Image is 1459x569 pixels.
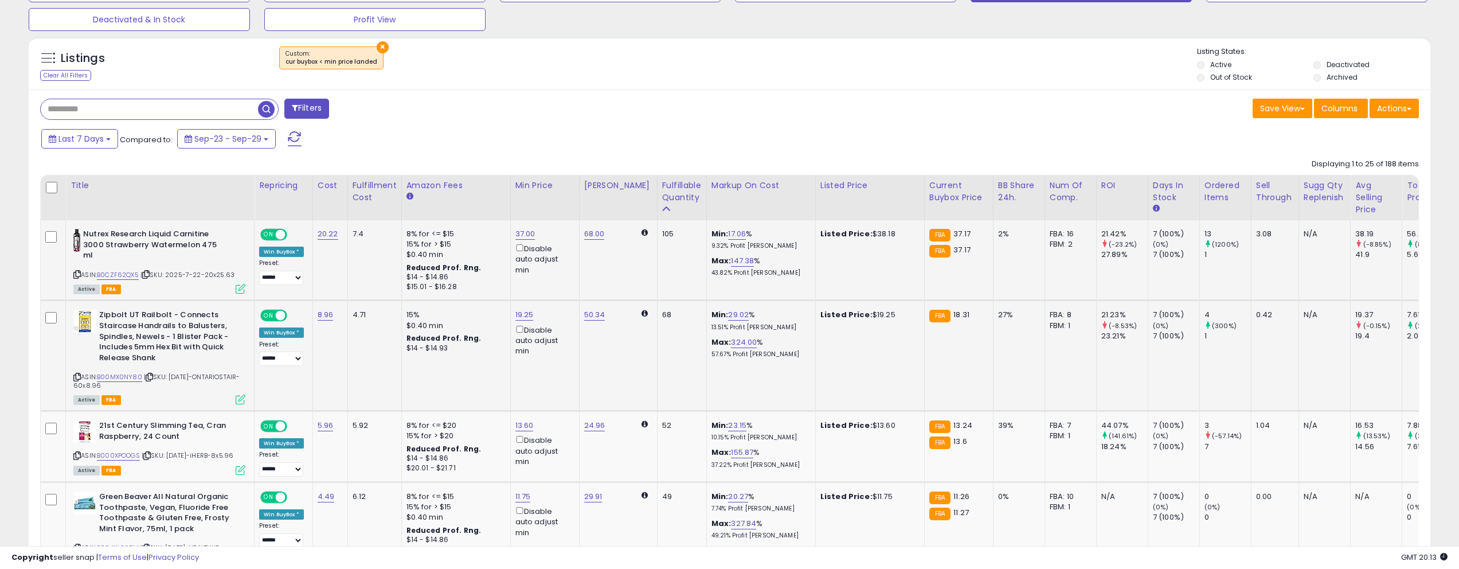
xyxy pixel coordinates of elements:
[1109,321,1137,330] small: (-8.53%)
[1204,502,1221,512] small: (0%)
[662,420,698,431] div: 52
[929,437,950,449] small: FBA
[584,420,605,431] a: 24.96
[953,436,967,447] span: 13.6
[353,229,393,239] div: 7.4
[101,284,121,294] span: FBA
[1312,159,1419,170] div: Displaying 1 to 25 of 188 items
[353,492,393,502] div: 6.12
[41,129,118,149] button: Last 7 Days
[929,229,950,241] small: FBA
[1256,420,1290,431] div: 1.04
[1407,331,1453,341] div: 2.08
[73,466,100,476] span: All listings currently available for purchase on Amazon
[1407,420,1453,431] div: 7.88
[194,133,261,145] span: Sep-23 - Sep-29
[406,229,502,239] div: 8% for <= $15
[515,309,534,321] a: 19.25
[515,491,531,502] a: 11.75
[1407,229,1453,239] div: 56.3
[406,431,502,441] div: 15% for > $20
[820,420,916,431] div: $13.60
[1153,250,1199,260] div: 7 (100%)
[353,310,393,320] div: 4.71
[711,491,729,502] b: Min:
[1204,180,1246,204] div: Ordered Items
[120,134,173,145] span: Compared to:
[1101,331,1148,341] div: 23.21%
[1050,502,1088,512] div: FBM: 1
[99,492,238,537] b: Green Beaver All Natural Organic Toothpaste, Vegan, Fluoride Free Toothpaste & Gluten Free, Frost...
[285,311,304,321] span: OFF
[261,230,276,240] span: ON
[406,454,502,463] div: $14 - $14.86
[73,492,96,515] img: 51cZAsPR40L._SL40_.jpg
[1050,492,1088,502] div: FBA: 10
[728,228,746,240] a: 17.06
[1321,103,1358,114] span: Columns
[1304,229,1342,239] div: N/A
[1204,310,1251,320] div: 4
[259,259,304,285] div: Preset:
[40,70,91,81] div: Clear All Filters
[1304,492,1342,502] div: N/A
[1415,240,1448,249] small: (898.23%)
[711,256,807,277] div: %
[1407,442,1453,452] div: 7.61
[1109,431,1137,441] small: (141.61%)
[953,309,969,320] span: 18.31
[998,420,1036,431] div: 39%
[259,438,304,449] div: Win BuyBox *
[1327,72,1358,82] label: Archived
[731,518,756,529] a: 327.84
[1050,431,1088,441] div: FBM: 1
[73,310,245,403] div: ASIN:
[259,522,304,548] div: Preset:
[711,337,807,358] div: %
[1204,512,1251,523] div: 0
[377,41,389,53] button: ×
[1101,310,1148,320] div: 21.23%
[1153,502,1169,512] small: (0%)
[406,321,502,331] div: $0.40 min
[1153,310,1199,320] div: 7 (100%)
[1153,180,1195,204] div: Days In Stock
[353,180,397,204] div: Fulfillment Cost
[406,420,502,431] div: 8% for <= $20
[73,420,245,474] div: ASIN:
[1204,250,1251,260] div: 1
[1101,420,1148,431] div: 44.07%
[101,395,121,405] span: FBA
[1355,492,1393,502] div: N/A
[929,420,950,433] small: FBA
[1355,180,1397,216] div: Avg Selling Price
[318,420,334,431] a: 5.96
[929,180,988,204] div: Current Buybox Price
[1153,240,1169,249] small: (0%)
[406,502,502,512] div: 15% for > $15
[929,310,950,322] small: FBA
[711,229,807,250] div: %
[953,420,972,431] span: 13.24
[1101,492,1139,502] div: N/A
[706,175,815,220] th: The percentage added to the cost of goods (COGS) that forms the calculator for Min & Max prices.
[1256,492,1290,502] div: 0.00
[662,492,698,502] div: 49
[1153,229,1199,239] div: 7 (100%)
[1212,240,1239,249] small: (1200%)
[406,463,502,473] div: $20.01 - $21.71
[1101,442,1148,452] div: 18.24%
[97,372,142,382] a: B00MX0NY80
[929,508,950,520] small: FBA
[728,309,749,321] a: 29.02
[259,509,304,520] div: Win BuyBox *
[1050,420,1088,431] div: FBA: 7
[1355,442,1402,452] div: 14.56
[728,491,748,502] a: 20.27
[61,50,105,67] h5: Listings
[1153,331,1199,341] div: 7 (100%)
[1204,492,1251,502] div: 0
[711,228,729,239] b: Min:
[406,239,502,250] div: 15% for > $15
[406,525,482,535] b: Reduced Prof. Rng.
